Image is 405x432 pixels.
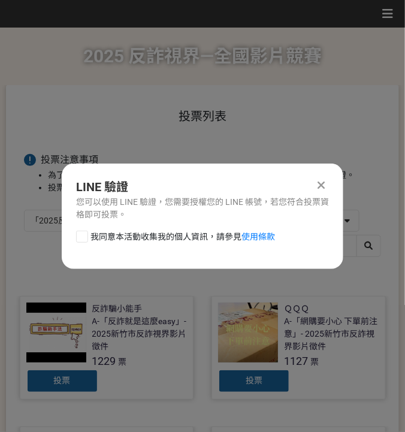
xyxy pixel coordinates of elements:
li: 為了投票的公平性，我們嚴格禁止灌票行為，所有投票者皆需經過 LINE 登入認證。 [48,169,381,182]
span: 票 [119,357,127,367]
span: 投票 [246,376,262,385]
h1: 投票列表 [24,109,381,123]
span: 我同意本活動收集我的個人資訊，請參見 [90,231,275,243]
li: 投票規則：每天從所有作品中擇一投票。 [48,182,381,194]
div: LINE 驗證 [76,178,329,196]
span: 投票 [54,376,71,385]
a: ＱＱＱA-「網購要小心 下單前注意」- 2025新竹市反詐視界影片徵件1127票投票 [211,296,386,400]
span: 投票注意事項 [41,154,98,165]
div: 您可以使用 LINE 驗證，您需要授權您的 LINE 帳號，若您符合投票資格即可投票。 [76,196,329,221]
a: 使用條款 [241,232,275,241]
div: ＱＱＱ [284,303,309,315]
span: 票 [310,357,319,367]
div: A-「反詐就是這麼easy」- 2025新竹市反詐視界影片徵件 [92,315,188,353]
div: A-「網購要小心 下單前注意」- 2025新竹市反詐視界影片徵件 [284,315,379,353]
span: 1127 [284,355,308,367]
a: 反詐騙小能手A-「反詐就是這麼easy」- 2025新竹市反詐視界影片徵件1229票投票 [20,296,194,400]
span: 1229 [92,355,116,367]
h1: 2025 反詐視界—全國影片競賽 [83,28,322,85]
div: 反詐騙小能手 [92,303,143,315]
